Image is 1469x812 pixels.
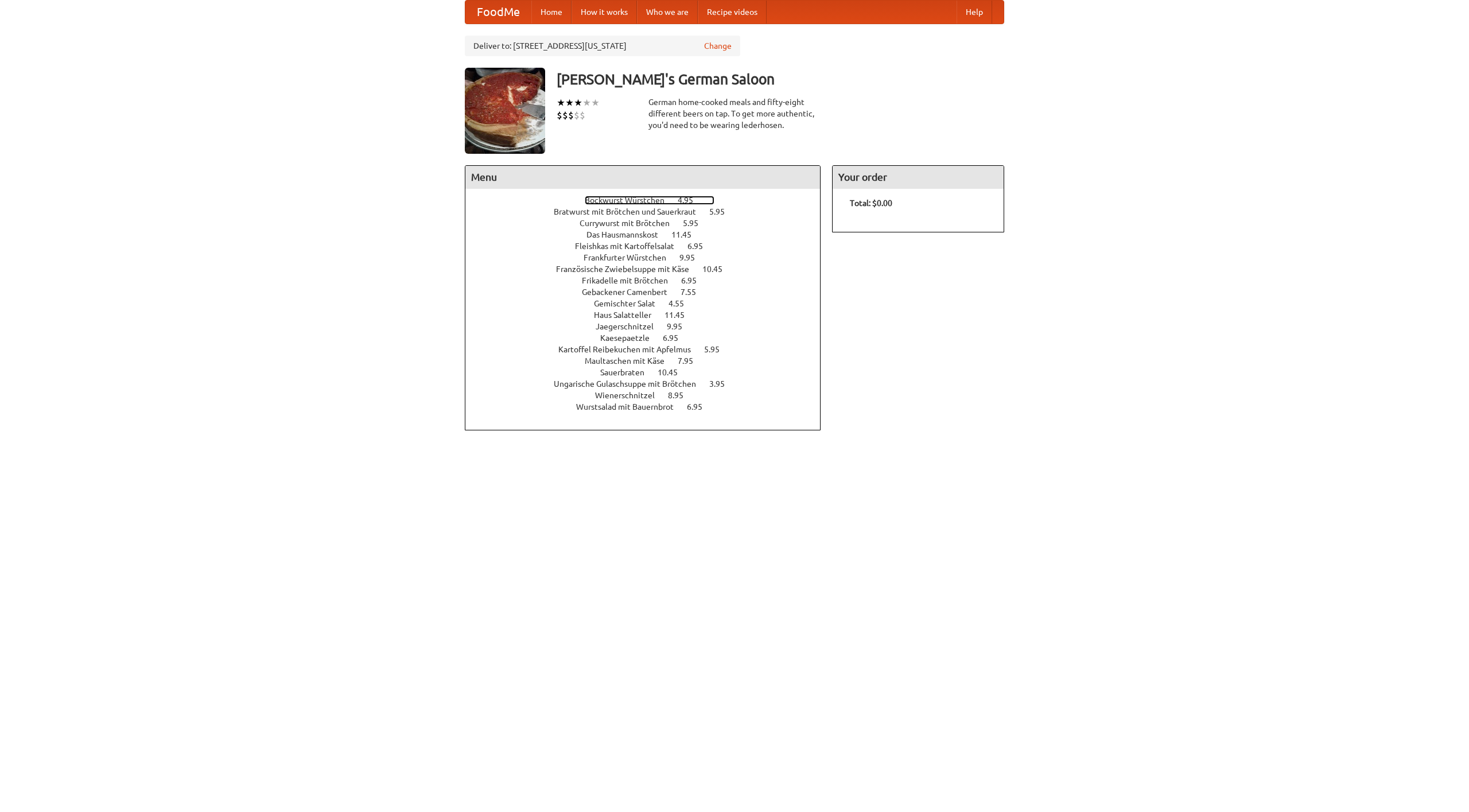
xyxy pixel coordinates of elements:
[957,1,992,24] a: Help
[584,253,716,262] a: Frankfurter Würstchen 9.95
[580,219,720,228] a: Currywurst mit Brötchen 5.95
[554,379,746,388] a: Ungarische Gulaschsuppe mit Brötchen 3.95
[554,207,708,216] span: Bratwurst mit Brötchen und Sauerkraut
[582,96,591,109] li: ★
[554,379,708,388] span: Ungarische Gulaschsuppe mit Brötchen
[678,356,705,366] span: 7.95
[574,96,582,109] li: ★
[556,265,701,274] span: Französische Zwiebelsuppe mit Käse
[648,96,821,131] div: German home-cooked meals and fifty-eight different beers on tap. To get more authentic, you'd nee...
[465,1,531,24] a: FoodMe
[594,310,706,320] a: Haus Salatteller 11.45
[669,299,695,308] span: 4.55
[637,1,698,24] a: Who we are
[664,310,696,320] span: 11.45
[698,1,767,24] a: Recipe videos
[554,207,746,216] a: Bratwurst mit Brötchen und Sauerkraut 5.95
[575,242,686,251] span: Fleishkas mit Kartoffelsalat
[596,322,704,331] a: Jaegerschnitzel 9.95
[531,1,572,24] a: Home
[594,310,663,320] span: Haus Salatteller
[681,276,708,285] span: 6.95
[586,230,713,239] a: Das Hausmannskost 11.45
[600,333,699,343] a: Kaesepaetzle 6.95
[585,356,676,366] span: Maultaschen mit Käse
[556,265,744,274] a: Französische Zwiebelsuppe mit Käse 10.45
[576,402,724,411] a: Wurstsalad mit Bauernbrot 6.95
[465,36,740,56] div: Deliver to: [STREET_ADDRESS][US_STATE]
[565,96,574,109] li: ★
[558,345,702,354] span: Kartoffel Reibekuchen mit Apfelmus
[582,287,679,297] span: Gebackener Camenbert
[595,391,666,400] span: Wienerschnitzel
[595,391,705,400] a: Wienerschnitzel 8.95
[580,219,681,228] span: Currywurst mit Brötchen
[575,242,724,251] a: Fleishkas mit Kartoffelsalat 6.95
[681,287,708,297] span: 7.55
[596,322,665,331] span: Jaegerschnitzel
[709,379,736,388] span: 3.95
[687,402,714,411] span: 6.95
[668,391,695,400] span: 8.95
[600,368,656,377] span: Sauerbraten
[683,219,710,228] span: 5.95
[833,166,1004,189] h4: Your order
[562,109,568,122] li: $
[585,196,714,205] a: Bockwurst Würstchen 4.95
[572,1,637,24] a: How it works
[557,68,1004,91] h3: [PERSON_NAME]'s German Saloon
[658,368,689,377] span: 10.45
[585,196,676,205] span: Bockwurst Würstchen
[557,109,562,122] li: $
[704,40,732,52] a: Change
[591,96,600,109] li: ★
[582,287,717,297] a: Gebackener Camenbert 7.55
[667,322,694,331] span: 9.95
[586,230,670,239] span: Das Hausmannskost
[465,68,545,154] img: angular.jpg
[465,166,820,189] h4: Menu
[594,299,705,308] a: Gemischter Salat 4.55
[704,345,731,354] span: 5.95
[576,402,685,411] span: Wurstsalad mit Bauernbrot
[671,230,703,239] span: 11.45
[679,253,706,262] span: 9.95
[709,207,736,216] span: 5.95
[600,368,699,377] a: Sauerbraten 10.45
[557,96,565,109] li: ★
[687,242,714,251] span: 6.95
[594,299,667,308] span: Gemischter Salat
[702,265,734,274] span: 10.45
[678,196,705,205] span: 4.95
[585,356,714,366] a: Maultaschen mit Käse 7.95
[574,109,580,122] li: $
[558,345,741,354] a: Kartoffel Reibekuchen mit Apfelmus 5.95
[580,109,585,122] li: $
[600,333,661,343] span: Kaesepaetzle
[582,276,718,285] a: Frikadelle mit Brötchen 6.95
[663,333,690,343] span: 6.95
[568,109,574,122] li: $
[850,199,892,208] b: Total: $0.00
[584,253,678,262] span: Frankfurter Würstchen
[582,276,679,285] span: Frikadelle mit Brötchen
